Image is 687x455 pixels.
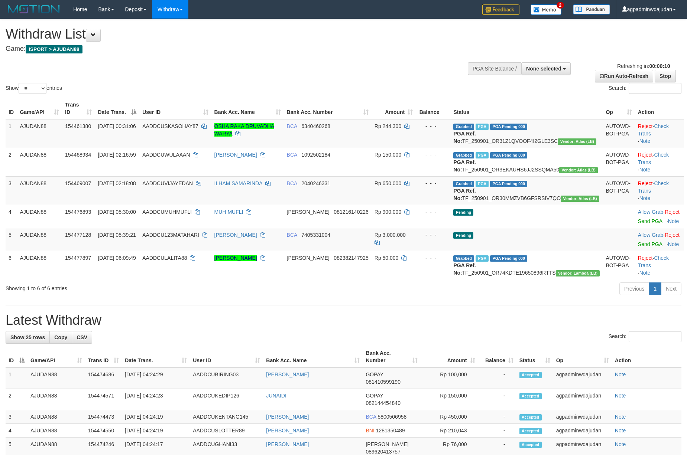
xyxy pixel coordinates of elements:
[668,241,679,247] a: Note
[553,424,612,438] td: agpadminwdajudan
[419,122,447,130] div: - - -
[490,255,527,262] span: PGA Pending
[301,232,330,238] span: Copy 7405331004 to clipboard
[519,428,542,434] span: Accepted
[558,138,596,145] span: Vendor URL: https://dashboard.q2checkout.com/secure
[85,367,122,389] td: 154474686
[665,209,680,215] a: Reject
[553,389,612,410] td: agpadminwdajudan
[85,424,122,438] td: 154474550
[6,346,27,367] th: ID: activate to sort column descending
[450,98,603,119] th: Status
[366,441,408,447] span: [PERSON_NAME]
[661,282,681,295] a: Next
[65,123,91,129] span: 154461380
[615,393,626,399] a: Note
[531,4,562,15] img: Button%20Memo.svg
[27,367,85,389] td: AJUDAN88
[668,218,679,224] a: Note
[375,180,401,186] span: Rp 650.000
[142,209,192,215] span: AADDCUMUHMUFLI
[416,98,450,119] th: Balance
[98,123,136,129] span: [DATE] 00:31:06
[419,208,447,216] div: - - -
[214,255,257,261] a: [PERSON_NAME]
[453,124,474,130] span: Grabbed
[617,63,670,69] span: Refreshing in:
[366,449,400,455] span: Copy 089620413757 to clipboard
[521,62,571,75] button: None selected
[287,180,297,186] span: BCA
[419,231,447,239] div: - - -
[65,209,91,215] span: 154476893
[450,176,603,205] td: TF_250901_OR30MMZVB6GFSRSIV7QO
[649,63,670,69] strong: 00:00:10
[366,414,376,420] span: BCA
[638,218,662,224] a: Send PGA
[27,424,85,438] td: AJUDAN88
[638,180,653,186] a: Reject
[214,123,275,137] a: OSHA RAKA DRUVADHA WARYA
[54,334,67,340] span: Copy
[450,148,603,176] td: TF_250901_OR3EKAUHS6JJ2SSQMA50
[6,205,17,228] td: 4
[453,209,473,216] span: Pending
[214,180,262,186] a: ILHAM SAMARINDA
[519,372,542,378] span: Accepted
[287,152,297,158] span: BCA
[287,209,330,215] span: [PERSON_NAME]
[638,241,662,247] a: Send PGA
[372,98,416,119] th: Amount: activate to sort column ascending
[639,270,651,276] a: Note
[142,232,199,238] span: AADDCU123MATAHARI
[615,441,626,447] a: Note
[559,167,598,173] span: Vendor URL: https://dashboard.q2checkout.com/secure
[142,123,198,129] span: AADDCUSKASOHAY87
[603,148,635,176] td: AUTOWD-BOT-PGA
[375,209,401,215] span: Rp 900.000
[478,389,516,410] td: -
[6,389,27,410] td: 2
[95,98,139,119] th: Date Trans.: activate to sort column descending
[65,255,91,261] span: 154477897
[603,98,635,119] th: Op: activate to sort column ascending
[490,124,527,130] span: PGA Pending
[638,255,653,261] a: Reject
[85,389,122,410] td: 154474571
[6,176,17,205] td: 3
[638,255,669,268] a: Check Trans
[450,251,603,279] td: TF_250901_OR74KDTE19650896RTTS
[17,148,62,176] td: AJUDAN88
[603,251,635,279] td: AUTOWD-BOT-PGA
[615,371,626,377] a: Note
[301,180,330,186] span: Copy 2040246331 to clipboard
[553,410,612,424] td: agpadminwdajudan
[139,98,211,119] th: User ID: activate to sort column ascending
[6,98,17,119] th: ID
[519,414,542,420] span: Accepted
[609,331,681,342] label: Search:
[649,282,661,295] a: 1
[553,367,612,389] td: agpadminwdajudan
[553,346,612,367] th: Op: activate to sort column ascending
[468,62,521,75] div: PGA Site Balance /
[421,346,478,367] th: Amount: activate to sort column ascending
[122,367,190,389] td: [DATE] 04:24:29
[6,83,62,94] label: Show entries
[17,228,62,251] td: AJUDAN88
[453,255,474,262] span: Grabbed
[263,346,363,367] th: Bank Acc. Name: activate to sort column ascending
[478,346,516,367] th: Balance: activate to sort column ascending
[214,152,257,158] a: [PERSON_NAME]
[366,393,383,399] span: GOPAY
[615,428,626,433] a: Note
[526,66,561,72] span: None selected
[214,232,257,238] a: [PERSON_NAME]
[615,414,626,420] a: Note
[266,393,286,399] a: JUNAIDI
[519,393,542,399] span: Accepted
[366,428,374,433] span: BNI
[377,414,406,420] span: Copy 5800506958 to clipboard
[190,410,263,424] td: AADDCUKENTANG145
[98,232,136,238] span: [DATE] 05:39:21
